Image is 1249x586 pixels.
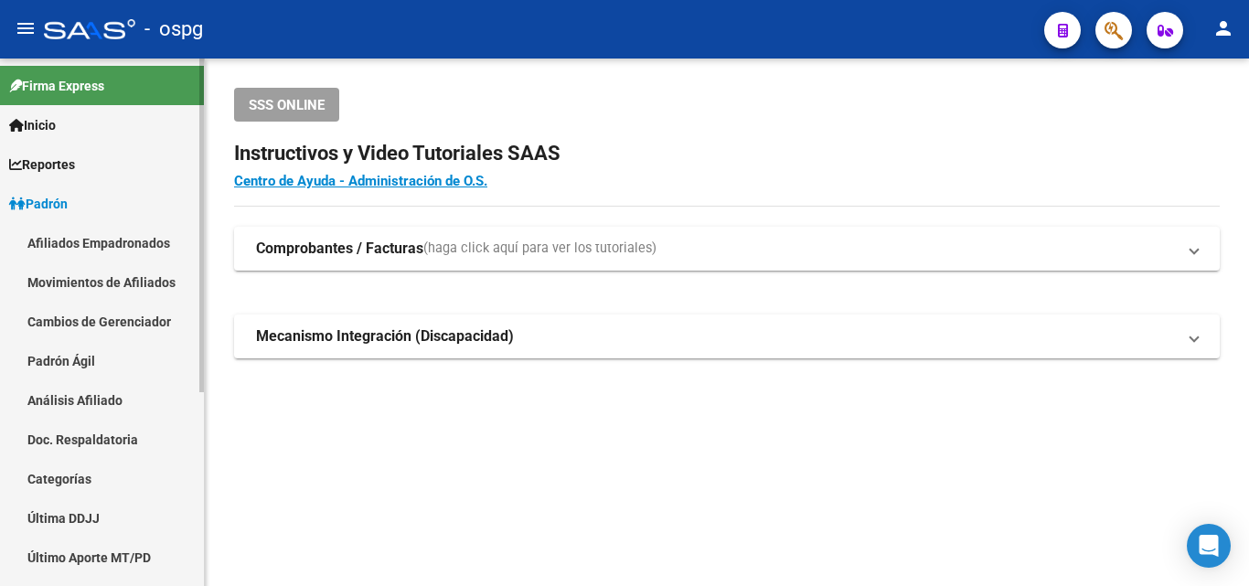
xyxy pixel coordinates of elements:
span: Firma Express [9,76,104,96]
span: (haga click aquí para ver los tutoriales) [423,239,657,259]
strong: Comprobantes / Facturas [256,239,423,259]
mat-icon: menu [15,17,37,39]
strong: Mecanismo Integración (Discapacidad) [256,326,514,346]
span: SSS ONLINE [249,97,325,113]
span: Padrón [9,194,68,214]
span: Inicio [9,115,56,135]
a: Centro de Ayuda - Administración de O.S. [234,173,487,189]
mat-expansion-panel-header: Comprobantes / Facturas(haga click aquí para ver los tutoriales) [234,227,1220,271]
div: Open Intercom Messenger [1187,524,1231,568]
span: Reportes [9,154,75,175]
mat-expansion-panel-header: Mecanismo Integración (Discapacidad) [234,314,1220,358]
h2: Instructivos y Video Tutoriales SAAS [234,136,1220,171]
span: - ospg [144,9,203,49]
button: SSS ONLINE [234,88,339,122]
mat-icon: person [1212,17,1234,39]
